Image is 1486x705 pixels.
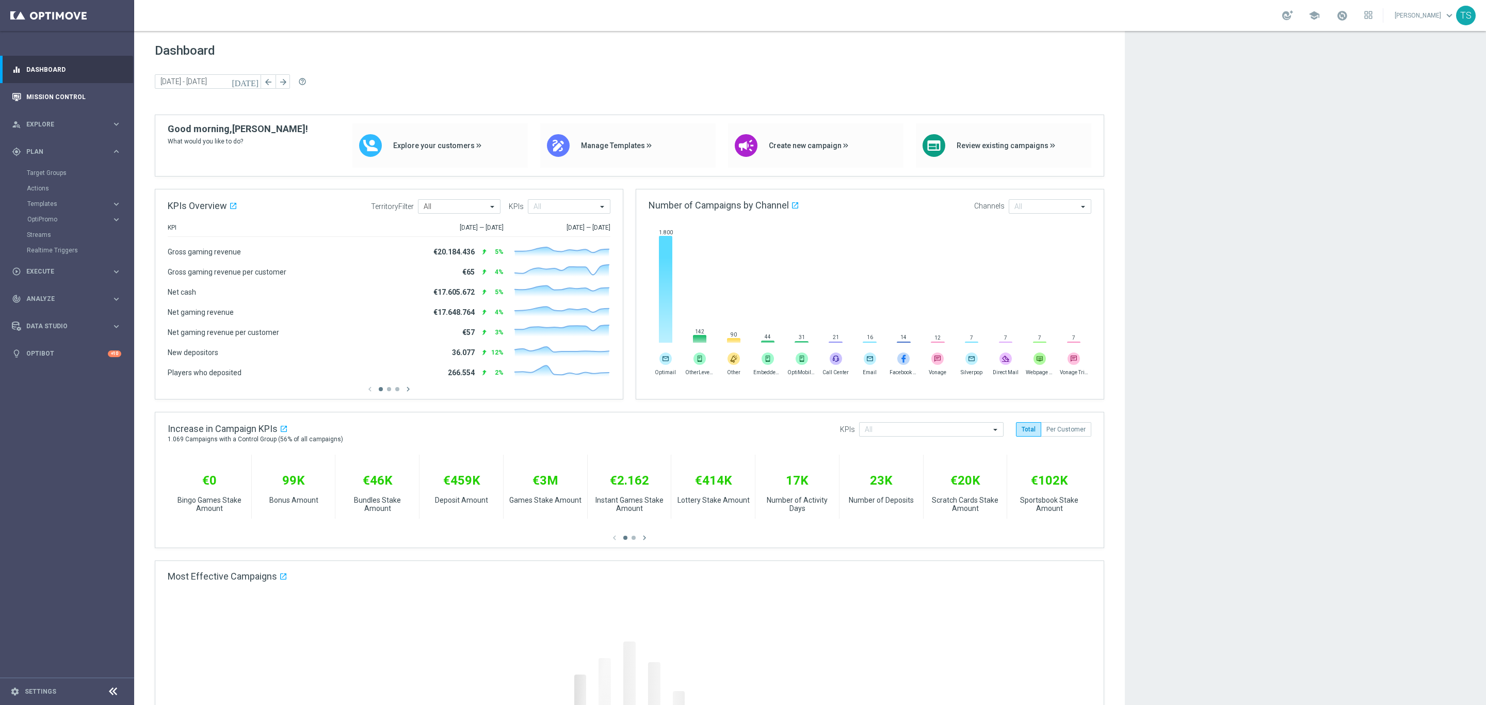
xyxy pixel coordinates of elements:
div: +10 [108,350,121,357]
i: keyboard_arrow_right [111,119,121,129]
a: Actions [27,184,107,193]
i: track_changes [12,294,21,303]
i: keyboard_arrow_right [111,199,121,209]
div: Execute [12,267,111,276]
div: Plan [12,147,111,156]
i: keyboard_arrow_right [111,147,121,156]
button: Data Studio keyboard_arrow_right [11,322,122,330]
button: Mission Control [11,93,122,101]
span: Data Studio [26,323,111,329]
i: play_circle_outline [12,267,21,276]
span: Analyze [26,296,111,302]
button: play_circle_outline Execute keyboard_arrow_right [11,267,122,276]
div: Dashboard [12,56,121,83]
button: lightbulb Optibot +10 [11,349,122,358]
a: Streams [27,231,107,239]
a: [PERSON_NAME]keyboard_arrow_down [1394,8,1456,23]
a: Settings [25,688,56,695]
div: Actions [27,181,133,196]
div: OptiPromo [27,212,133,227]
span: Templates [27,201,101,207]
button: Templates keyboard_arrow_right [27,200,122,208]
a: Target Groups [27,169,107,177]
span: Execute [26,268,111,275]
div: Templates [27,201,111,207]
span: OptiPromo [27,216,101,222]
button: person_search Explore keyboard_arrow_right [11,120,122,129]
a: Dashboard [26,56,121,83]
i: settings [10,687,20,696]
button: track_changes Analyze keyboard_arrow_right [11,295,122,303]
div: Analyze [12,294,111,303]
span: keyboard_arrow_down [1444,10,1455,21]
i: equalizer [12,65,21,74]
div: Target Groups [27,165,133,181]
i: keyboard_arrow_right [111,294,121,304]
div: Mission Control [12,83,121,110]
span: school [1309,10,1320,21]
a: Optibot [26,340,108,367]
div: Data Studio [12,322,111,331]
i: gps_fixed [12,147,21,156]
div: Optibot [12,340,121,367]
i: keyboard_arrow_right [111,215,121,225]
div: OptiPromo [27,216,111,222]
a: Realtime Triggers [27,246,107,254]
i: lightbulb [12,349,21,358]
a: Mission Control [26,83,121,110]
i: person_search [12,120,21,129]
div: Explore [12,120,111,129]
div: Streams [27,227,133,243]
span: Explore [26,121,111,127]
button: OptiPromo keyboard_arrow_right [27,215,122,223]
i: keyboard_arrow_right [111,267,121,277]
span: Plan [26,149,111,155]
button: equalizer Dashboard [11,66,122,74]
button: gps_fixed Plan keyboard_arrow_right [11,148,122,156]
div: Realtime Triggers [27,243,133,258]
div: TS [1456,6,1476,25]
div: Templates [27,196,133,212]
i: keyboard_arrow_right [111,322,121,331]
